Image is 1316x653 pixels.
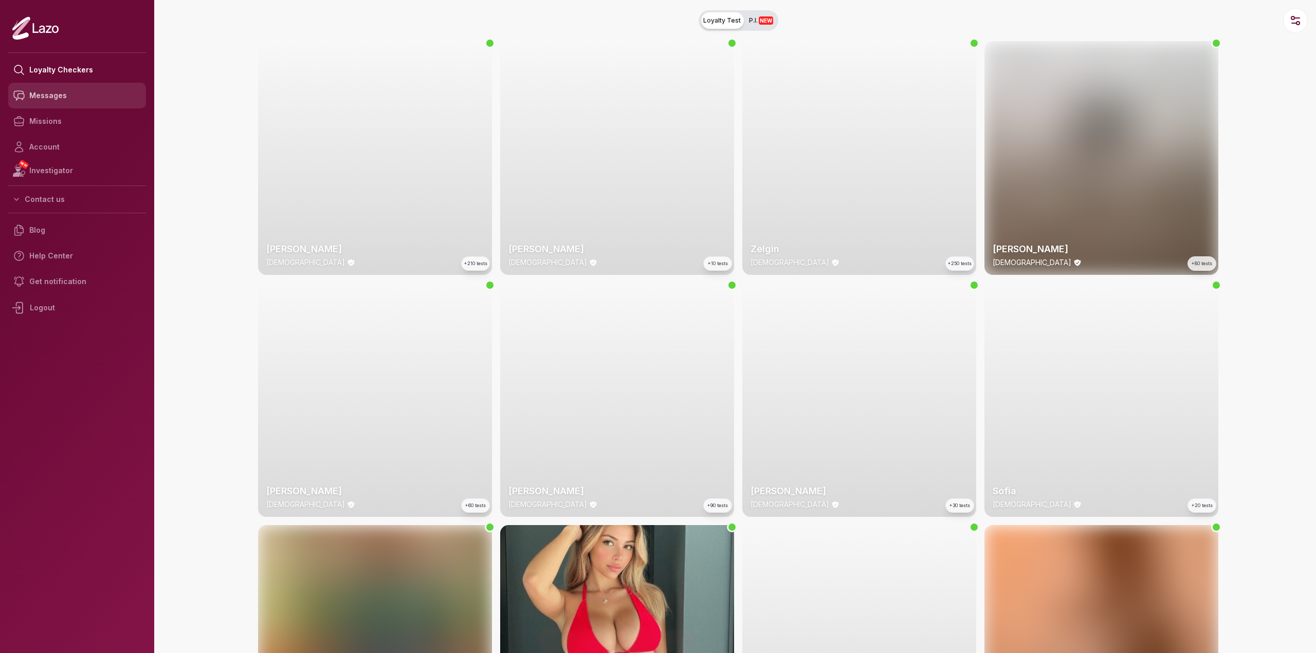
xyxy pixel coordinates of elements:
[8,294,146,321] div: Logout
[708,260,728,267] span: +10 tests
[1192,502,1213,509] span: +20 tests
[984,283,1218,517] a: thumbcheckerSofia[DEMOGRAPHIC_DATA]+20 tests
[993,257,1071,268] p: [DEMOGRAPHIC_DATA]
[8,160,146,181] a: NEWInvestigator
[8,57,146,83] a: Loyalty Checkers
[500,283,734,517] img: checker
[8,217,146,243] a: Blog
[742,283,976,517] a: thumbchecker[PERSON_NAME][DEMOGRAPHIC_DATA]+30 tests
[1192,260,1212,267] span: +80 tests
[742,283,976,517] img: checker
[984,41,1218,275] a: thumbchecker[PERSON_NAME][DEMOGRAPHIC_DATA]+80 tests
[258,41,492,275] img: checker
[751,499,829,510] p: [DEMOGRAPHIC_DATA]
[751,242,968,256] h2: Zelgin
[8,190,146,209] button: Contact us
[500,283,734,517] a: thumbchecker[PERSON_NAME][DEMOGRAPHIC_DATA]+90 tests
[751,484,968,498] h2: [PERSON_NAME]
[993,499,1071,510] p: [DEMOGRAPHIC_DATA]
[464,260,487,267] span: +210 tests
[465,502,486,509] span: +60 tests
[266,242,484,256] h2: [PERSON_NAME]
[508,484,726,498] h2: [PERSON_NAME]
[18,159,29,170] span: NEW
[266,484,484,498] h2: [PERSON_NAME]
[993,484,1210,498] h2: Sofia
[759,16,773,25] span: NEW
[266,499,345,510] p: [DEMOGRAPHIC_DATA]
[751,257,829,268] p: [DEMOGRAPHIC_DATA]
[8,83,146,108] a: Messages
[984,283,1218,517] img: checker
[8,243,146,269] a: Help Center
[500,41,734,275] a: thumbchecker[PERSON_NAME][DEMOGRAPHIC_DATA]+10 tests
[508,499,587,510] p: [DEMOGRAPHIC_DATA]
[8,134,146,160] a: Account
[948,260,972,267] span: +250 tests
[749,16,773,25] span: P.I.
[707,502,728,509] span: +90 tests
[984,41,1218,275] img: thumb
[703,16,741,25] span: Loyalty Test
[993,242,1210,256] h2: [PERSON_NAME]
[508,242,726,256] h2: [PERSON_NAME]
[500,41,734,275] img: checker
[508,257,587,268] p: [DEMOGRAPHIC_DATA]
[258,283,492,517] a: thumbchecker[PERSON_NAME][DEMOGRAPHIC_DATA]+60 tests
[8,269,146,294] a: Get notification
[742,41,976,275] img: checker
[8,108,146,134] a: Missions
[949,502,970,509] span: +30 tests
[742,41,976,275] a: thumbcheckerZelgin[DEMOGRAPHIC_DATA]+250 tests
[266,257,345,268] p: [DEMOGRAPHIC_DATA]
[258,41,492,275] a: thumbchecker[PERSON_NAME][DEMOGRAPHIC_DATA]+210 tests
[258,283,492,517] img: checker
